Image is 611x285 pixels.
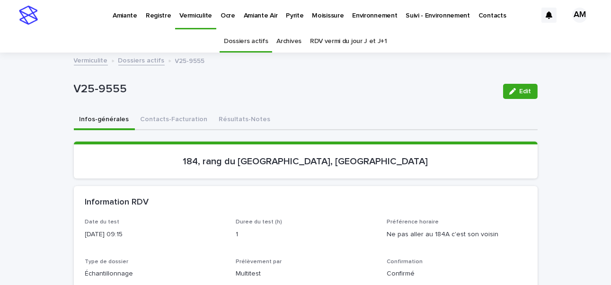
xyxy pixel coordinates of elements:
img: stacker-logo-s-only.png [19,6,38,25]
span: Confirmation [387,259,423,265]
span: Type de dossier [85,259,129,265]
p: Multitest [236,269,375,279]
p: 1 [236,230,375,240]
p: [DATE] 09:15 [85,230,225,240]
a: Vermiculite [74,54,108,65]
a: Dossiers actifs [118,54,165,65]
p: V25-9555 [175,55,205,65]
p: Confirmé [387,269,526,279]
button: Infos-générales [74,110,135,130]
span: Duree du test (h) [236,219,282,225]
p: V25-9555 [74,82,496,96]
span: Date du test [85,219,120,225]
span: Préférence horaire [387,219,439,225]
a: Dossiers actifs [224,30,268,53]
a: RDV vermi du jour J et J+1 [310,30,387,53]
h2: Information RDV [85,197,149,208]
a: Archives [276,30,301,53]
p: Échantillonnage [85,269,225,279]
div: AM [572,8,587,23]
span: Prélèvement par [236,259,282,265]
button: Contacts-Facturation [135,110,213,130]
p: 184, rang du [GEOGRAPHIC_DATA], [GEOGRAPHIC_DATA] [85,156,526,167]
button: Résultats-Notes [213,110,276,130]
p: Ne pas aller au 184A c'est son voisin [387,230,526,240]
span: Edit [520,88,531,95]
button: Edit [503,84,538,99]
